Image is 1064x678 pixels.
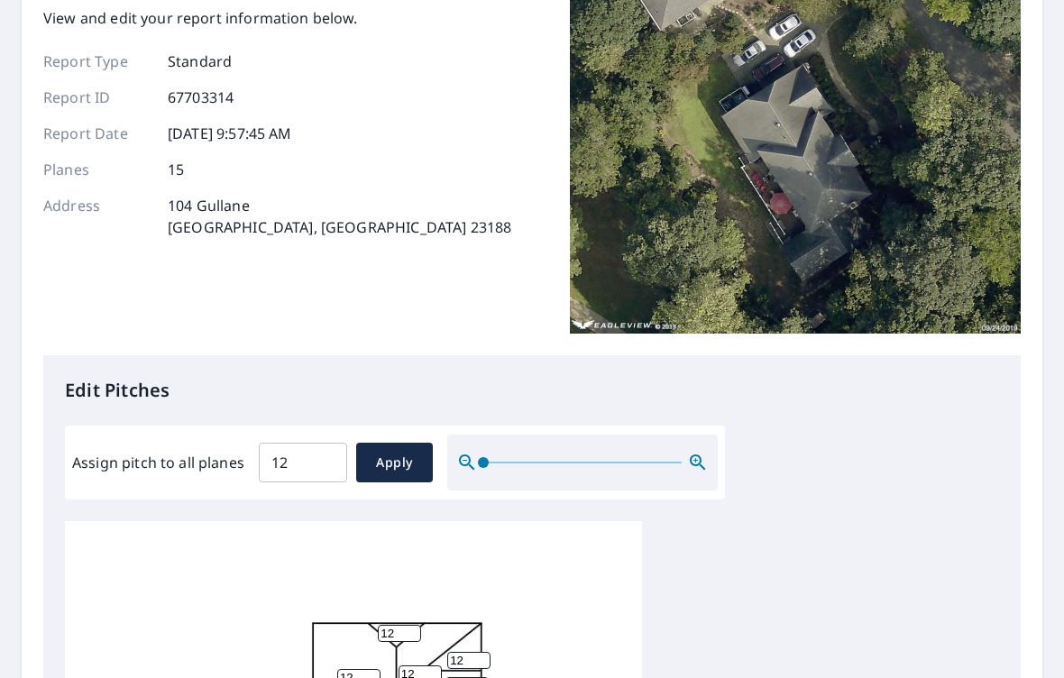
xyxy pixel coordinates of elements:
p: Address [43,195,151,238]
p: Report ID [43,87,151,108]
p: Standard [168,50,232,72]
p: 104 Gullane [GEOGRAPHIC_DATA], [GEOGRAPHIC_DATA] 23188 [168,195,511,238]
label: Assign pitch to all planes [72,452,244,473]
p: View and edit your report information below. [43,7,511,29]
p: 67703314 [168,87,234,108]
p: 15 [168,159,184,180]
p: Report Date [43,123,151,144]
p: Report Type [43,50,151,72]
p: Planes [43,159,151,180]
button: Apply [356,443,433,482]
p: Edit Pitches [65,377,999,404]
input: 00.0 [259,437,347,488]
span: Apply [371,452,418,474]
p: [DATE] 9:57:45 AM [168,123,292,144]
